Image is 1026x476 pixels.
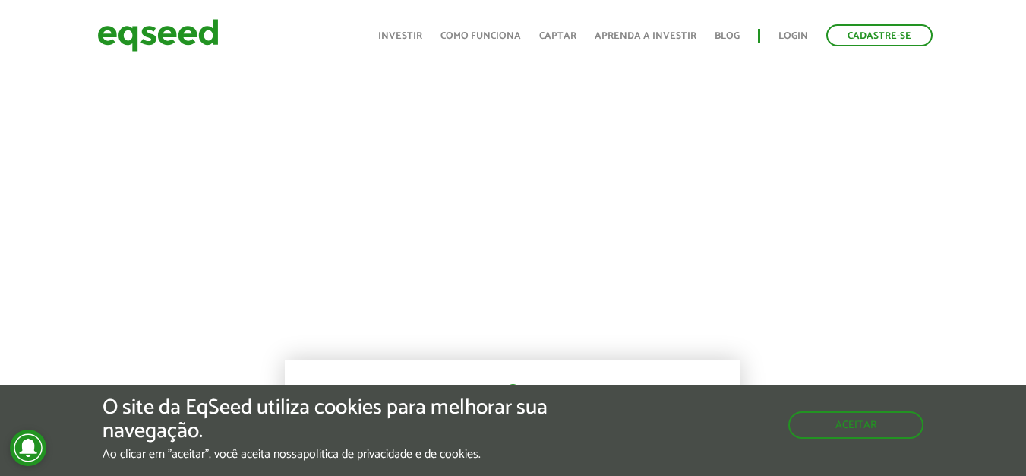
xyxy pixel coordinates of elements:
a: Investir [378,31,422,41]
a: Captar [539,31,576,41]
a: Aprenda a investir [595,31,696,41]
a: Login [778,31,808,41]
a: Cadastre-se [826,24,933,46]
button: Aceitar [788,411,923,439]
a: Blog [715,31,740,41]
a: Como funciona [440,31,521,41]
img: EqSeed [97,15,219,56]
